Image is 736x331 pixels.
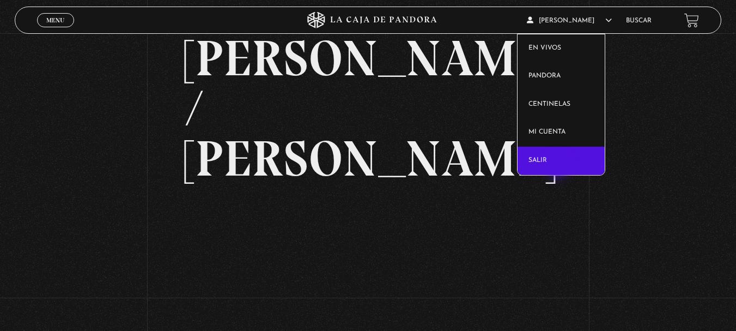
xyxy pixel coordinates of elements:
[184,33,551,184] h2: [PERSON_NAME] / [PERSON_NAME]
[42,26,68,34] span: Cerrar
[518,62,605,91] a: Pandora
[518,34,605,63] a: En vivos
[518,147,605,175] a: Salir
[46,17,64,23] span: Menu
[518,91,605,119] a: Centinelas
[518,118,605,147] a: Mi cuenta
[527,17,612,24] span: [PERSON_NAME]
[626,17,652,24] a: Buscar
[684,13,699,28] a: View your shopping cart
